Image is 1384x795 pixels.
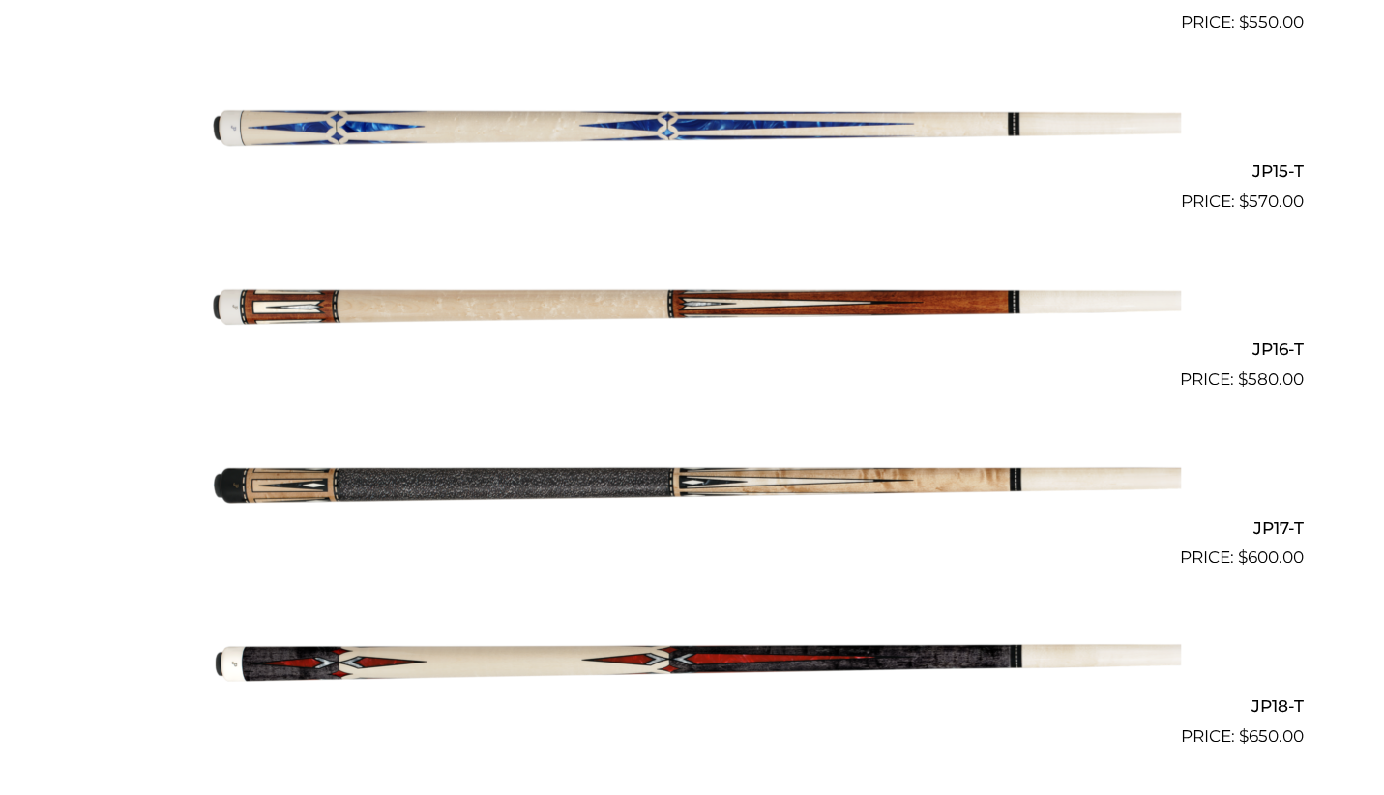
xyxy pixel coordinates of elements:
[1239,726,1249,746] span: $
[1238,547,1248,567] span: $
[81,510,1304,545] h2: JP17-T
[204,578,1181,741] img: JP18-T
[81,578,1304,749] a: JP18-T $650.00
[81,153,1304,189] h2: JP15-T
[204,222,1181,385] img: JP16-T
[81,400,1304,571] a: JP17-T $600.00
[1239,191,1249,211] span: $
[1238,369,1248,389] span: $
[1238,547,1304,567] bdi: 600.00
[1239,13,1304,32] bdi: 550.00
[81,332,1304,368] h2: JP16-T
[81,44,1304,214] a: JP15-T $570.00
[1239,726,1304,746] bdi: 650.00
[1238,369,1304,389] bdi: 580.00
[81,688,1304,723] h2: JP18-T
[1239,13,1249,32] span: $
[204,44,1181,206] img: JP15-T
[204,400,1181,563] img: JP17-T
[1239,191,1304,211] bdi: 570.00
[81,222,1304,393] a: JP16-T $580.00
